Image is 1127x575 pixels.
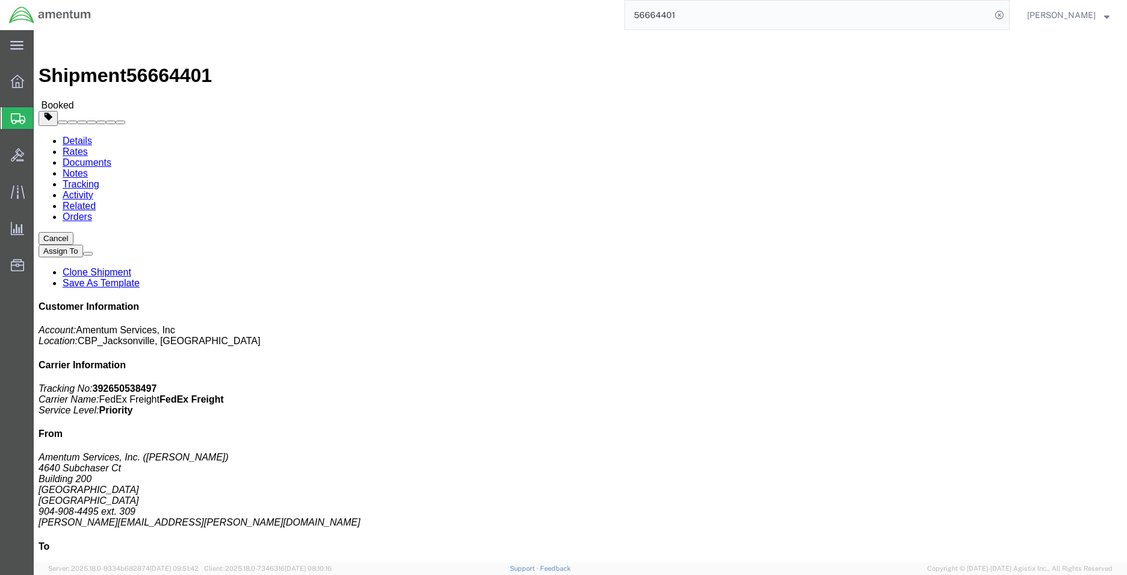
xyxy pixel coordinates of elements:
span: [DATE] 08:10:16 [285,565,332,572]
img: logo [8,6,92,24]
a: Support [510,565,540,572]
span: Server: 2025.18.0-9334b682874 [48,565,199,572]
span: Copyright © [DATE]-[DATE] Agistix Inc., All Rights Reserved [927,564,1113,574]
button: [PERSON_NAME] [1026,8,1110,22]
span: Client: 2025.18.0-7346316 [204,565,332,572]
span: [DATE] 09:51:42 [150,565,199,572]
span: Rigoberto Magallan [1027,8,1096,22]
input: Search for shipment number, reference number [625,1,991,30]
a: Feedback [540,565,571,572]
iframe: FS Legacy Container [34,30,1127,562]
